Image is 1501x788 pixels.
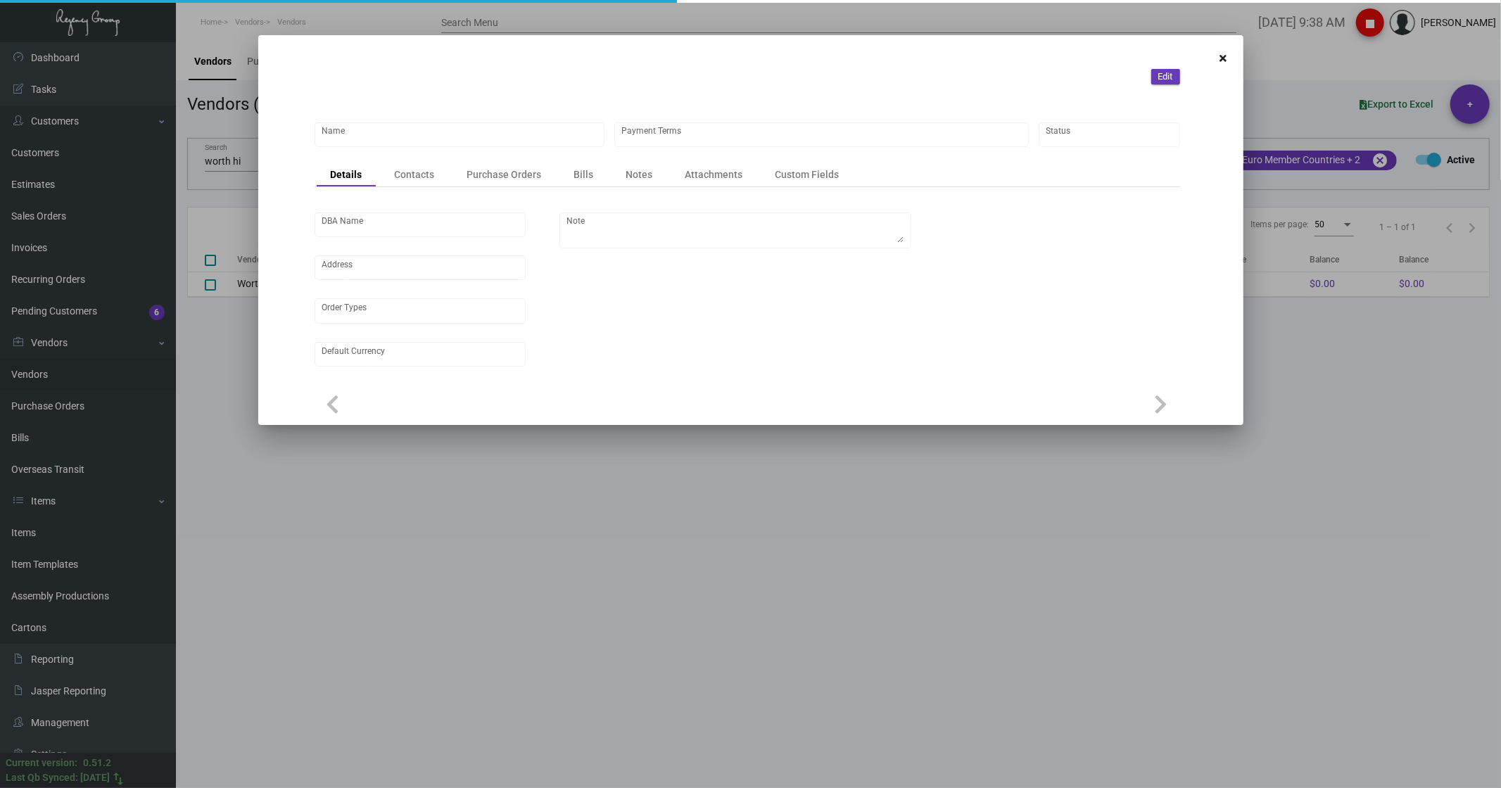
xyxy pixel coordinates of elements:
[685,167,743,182] div: Attachments
[1151,69,1180,84] button: Edit
[574,167,594,182] div: Bills
[395,167,435,182] div: Contacts
[6,756,77,770] div: Current version:
[775,167,840,182] div: Custom Fields
[83,756,111,770] div: 0.51.2
[1158,71,1173,82] span: Edit
[626,167,653,182] div: Notes
[331,167,362,182] div: Details
[6,770,110,785] div: Last Qb Synced: [DATE]
[467,167,542,182] div: Purchase Orders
